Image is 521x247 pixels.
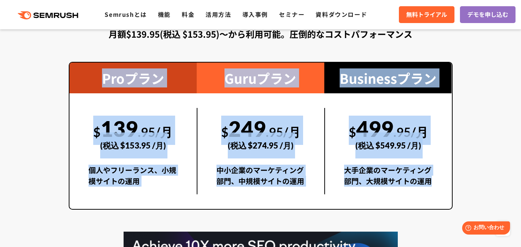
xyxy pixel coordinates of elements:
div: (税込 $153.95 /月) [88,132,178,158]
div: 中小企業のマーケティング部門、中規模サイトの運用 [216,165,305,194]
a: 資料ダウンロード [316,10,367,19]
span: $ [349,124,356,139]
div: 月額$139.95(税込 $153.95)〜から利用可能。圧倒的なコストパフォーマンス [69,27,453,41]
div: 499 [344,108,433,158]
span: .95/月 [138,124,173,139]
div: 249 [216,108,305,158]
div: Businessプラン [324,63,452,93]
a: 料金 [182,10,195,19]
a: 活用方法 [205,10,231,19]
span: .95/月 [266,124,301,139]
span: $ [221,124,229,139]
a: 無料トライアル [399,6,454,23]
div: (税込 $549.95 /月) [344,132,433,158]
span: 無料トライアル [406,10,447,19]
a: Semrushとは [105,10,147,19]
div: (税込 $274.95 /月) [216,132,305,158]
div: 個人やフリーランス、小規模サイトの運用 [88,165,178,194]
a: 導入事例 [242,10,268,19]
div: 139 [88,108,178,158]
a: デモを申し込む [460,6,516,23]
div: Guruプラン [197,63,324,93]
a: 機能 [158,10,171,19]
iframe: Help widget launcher [456,218,513,239]
div: 大手企業のマーケティング部門、大規模サイトの運用 [344,165,433,194]
span: デモを申し込む [467,10,508,19]
span: $ [93,124,101,139]
a: セミナー [279,10,305,19]
div: Proプラン [69,63,197,93]
span: .95/月 [393,124,428,139]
